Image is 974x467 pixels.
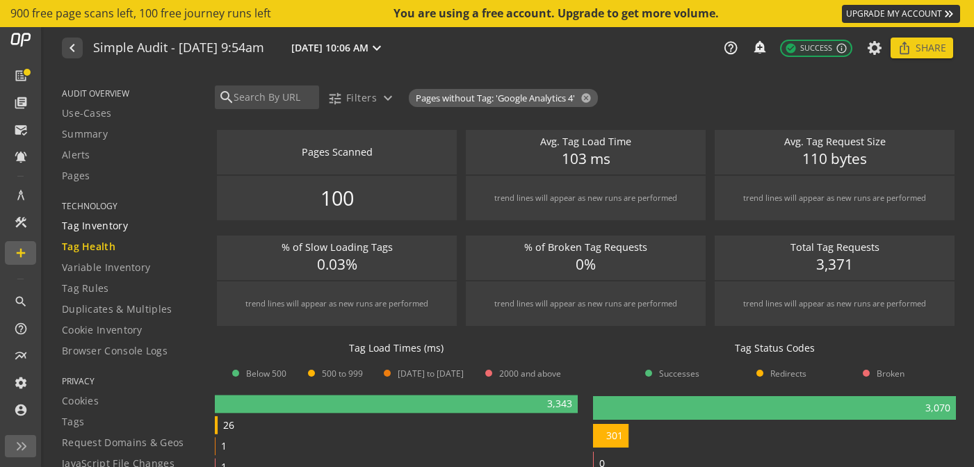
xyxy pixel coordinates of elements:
[291,41,368,55] span: [DATE] 10:06 AM
[289,39,388,57] button: [DATE] 10:06 AM
[494,192,677,204] div: trend lines will appear as new runs are performed
[743,192,926,204] div: trend lines will appear as new runs are performed
[320,183,354,212] span: 100
[14,322,28,336] mat-icon: help_outline
[416,92,575,105] span: Pages without Tag: 'Google Analytics 4'
[473,135,699,149] div: Avg. Tag Load Time
[224,240,450,255] div: % of Slow Loading Tags
[473,240,699,255] div: % of Broken Tag Requests
[14,403,28,417] mat-icon: account_circle
[62,88,197,99] span: AUDIT OVERVIEW
[64,40,79,56] mat-icon: navigate_before
[246,368,286,379] span: Below 500
[562,149,610,170] span: 103 ms
[816,254,853,275] span: 3,371
[925,401,950,414] text: 3,070
[62,219,128,233] span: Tag Inventory
[218,89,232,106] mat-icon: search
[785,42,797,54] mat-icon: check_circle
[14,349,28,363] mat-icon: multiline_chart
[62,436,184,450] span: Request Domains & Geos
[93,41,264,56] h1: Simple Audit - 20 August 2025 | 9:54am
[62,302,172,316] span: Duplicates & Multiples
[752,40,766,54] mat-icon: add_alert
[224,145,450,160] div: Pages Scanned
[494,298,677,309] div: trend lines will appear as new runs are performed
[62,169,90,183] span: Pages
[842,5,960,23] a: UPGRADE MY ACCOUNT
[349,341,444,355] div: Tag Load Times (ms)
[802,149,867,170] span: 110 bytes
[62,200,197,212] span: TECHNOLOGY
[398,368,464,379] span: [DATE] to [DATE]
[576,254,596,275] span: 0%
[14,96,28,110] mat-icon: library_books
[735,341,815,355] div: Tag Status Codes
[346,85,377,110] span: Filters
[785,42,832,54] span: Success
[722,240,948,255] div: Total Tag Requests
[14,376,28,390] mat-icon: settings
[942,7,956,21] mat-icon: keyboard_double_arrow_right
[836,42,847,54] mat-icon: info_outline
[62,261,150,275] span: Variable Inventory
[62,344,168,358] span: Browser Console Logs
[327,91,342,106] mat-icon: tune
[322,85,402,110] button: Filters
[62,375,197,387] span: PRIVACY
[499,368,561,379] span: 2000 and above
[891,38,953,58] button: Share
[659,368,699,379] span: Successes
[575,92,594,104] mat-icon: cancel
[406,86,601,110] mat-chip-listbox: Currently applied filters
[232,90,316,105] input: Search By URL
[368,40,385,56] mat-icon: expand_more
[14,246,28,260] mat-icon: add
[898,41,911,55] mat-icon: ios_share
[62,415,84,429] span: Tags
[606,429,623,442] text: 301
[223,418,234,432] text: 26
[62,281,109,295] span: Tag Rules
[547,397,572,410] text: 3,343
[221,439,227,452] text: 1
[916,35,946,60] span: Share
[62,148,90,162] span: Alerts
[380,90,396,106] mat-icon: expand_more
[14,69,28,83] mat-icon: list_alt
[743,298,926,309] div: trend lines will appear as new runs are performed
[393,6,720,22] div: You are using a free account. Upgrade to get more volume.
[14,215,28,229] mat-icon: construction
[317,254,357,275] span: 0.03%
[62,394,99,408] span: Cookies
[14,123,28,137] mat-icon: mark_email_read
[62,106,112,120] span: Use-Cases
[14,188,28,202] mat-icon: architecture
[62,323,143,337] span: Cookie Inventory
[322,368,363,379] span: 500 to 999
[722,135,948,149] div: Avg. Tag Request Size
[877,368,904,379] span: Broken
[770,368,806,379] span: Redirects
[62,240,115,254] span: Tag Health
[245,298,428,309] div: trend lines will appear as new runs are performed
[14,295,28,309] mat-icon: search
[723,40,738,56] mat-icon: help_outline
[62,127,108,141] span: Summary
[10,6,271,22] span: 900 free page scans left, 100 free journey runs left
[14,150,28,164] mat-icon: notifications_active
